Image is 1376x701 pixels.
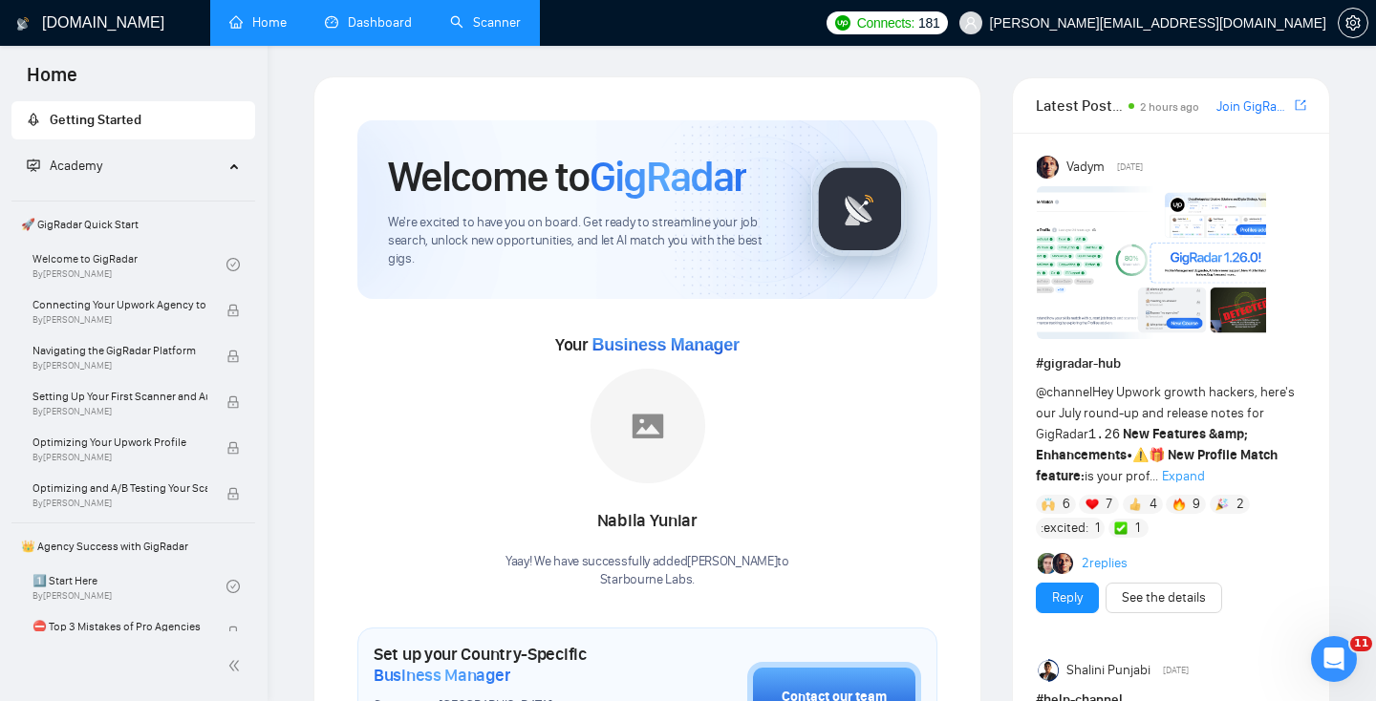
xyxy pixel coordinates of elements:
[226,395,240,409] span: lock
[1106,583,1222,613] button: See the details
[918,12,939,33] span: 181
[505,571,789,589] p: Starbourne Labs .
[32,244,226,286] a: Welcome to GigRadarBy[PERSON_NAME]
[1063,495,1070,514] span: 6
[374,665,510,686] span: Business Manager
[1037,659,1060,682] img: Shalini Punjabi
[1066,157,1105,178] span: Vadym
[505,505,789,538] div: Nabila Yuniar
[11,61,93,101] span: Home
[1311,636,1357,682] iframe: Intercom live chat
[226,580,240,593] span: check-circle
[505,553,789,589] div: Yaay! We have successfully added [PERSON_NAME] to
[374,644,652,686] h1: Set up your Country-Specific
[1129,498,1142,511] img: 👍
[964,16,978,30] span: user
[1036,583,1099,613] button: Reply
[591,369,705,483] img: placeholder.png
[591,335,739,354] span: Business Manager
[32,452,207,463] span: By [PERSON_NAME]
[1162,468,1205,484] span: Expand
[32,341,207,360] span: Navigating the GigRadar Platform
[812,161,908,257] img: gigradar-logo.png
[226,487,240,500] span: lock
[388,214,781,268] span: We're excited to have you on board. Get ready to streamline your job search, unlock new opportuni...
[1036,384,1295,484] span: Hey Upwork growth hackers, here's our July round-up and release notes for GigRadar • is your prof...
[226,304,240,317] span: lock
[226,626,240,639] span: lock
[32,617,207,636] span: ⛔ Top 3 Mistakes of Pro Agencies
[16,9,30,39] img: logo
[1295,96,1306,115] a: export
[11,101,255,139] li: Getting Started
[50,112,141,128] span: Getting Started
[226,441,240,455] span: lock
[1193,495,1200,514] span: 9
[1036,353,1306,374] h1: # gigradar-hub
[1066,660,1150,681] span: Shalini Punjabi
[835,15,850,31] img: upwork-logo.png
[1132,447,1149,463] span: ⚠️
[1114,521,1128,535] img: ✅
[1215,498,1229,511] img: 🎉
[590,151,746,202] span: GigRadar
[1082,554,1128,573] a: 2replies
[1117,159,1143,176] span: [DATE]
[32,498,207,509] span: By [PERSON_NAME]
[1041,518,1088,539] span: :excited:
[32,433,207,452] span: Optimizing Your Upwork Profile
[1295,97,1306,113] span: export
[1042,498,1055,511] img: 🙌
[325,14,412,31] a: dashboardDashboard
[1216,96,1291,117] a: Join GigRadar Slack Community
[450,14,521,31] a: searchScanner
[227,656,247,675] span: double-left
[226,258,240,271] span: check-circle
[1106,495,1112,514] span: 7
[1086,498,1099,511] img: ❤️
[1036,384,1092,400] span: @channel
[388,151,746,202] h1: Welcome to
[1339,15,1367,31] span: setting
[1038,553,1059,574] img: Alex B
[1036,426,1249,463] strong: New Features &amp; Enhancements
[50,158,102,174] span: Academy
[1149,447,1165,463] span: 🎁
[1150,495,1157,514] span: 4
[1172,498,1186,511] img: 🔥
[1338,8,1368,38] button: setting
[1088,427,1121,442] code: 1.26
[1163,662,1189,679] span: [DATE]
[1037,186,1266,339] img: F09AC4U7ATU-image.png
[1140,100,1199,114] span: 2 hours ago
[1236,495,1244,514] span: 2
[27,159,40,172] span: fund-projection-screen
[857,12,914,33] span: Connects:
[32,387,207,406] span: Setting Up Your First Scanner and Auto-Bidder
[1037,156,1060,179] img: Vadym
[27,158,102,174] span: Academy
[32,478,207,498] span: Optimizing and A/B Testing Your Scanner for Better Results
[1095,519,1100,538] span: 1
[555,334,740,355] span: Your
[1338,15,1368,31] a: setting
[32,314,207,326] span: By [PERSON_NAME]
[1052,587,1083,608] a: Reply
[1350,636,1372,651] span: 11
[32,360,207,372] span: By [PERSON_NAME]
[13,205,253,244] span: 🚀 GigRadar Quick Start
[32,406,207,417] span: By [PERSON_NAME]
[27,113,40,126] span: rocket
[32,295,207,314] span: Connecting Your Upwork Agency to GigRadar
[229,14,287,31] a: homeHome
[13,527,253,565] span: 👑 Agency Success with GigRadar
[32,565,226,607] a: 1️⃣ Start HereBy[PERSON_NAME]
[1036,94,1123,117] span: Latest Posts from the GigRadar Community
[1135,519,1140,538] span: 1
[1122,587,1206,608] a: See the details
[226,350,240,363] span: lock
